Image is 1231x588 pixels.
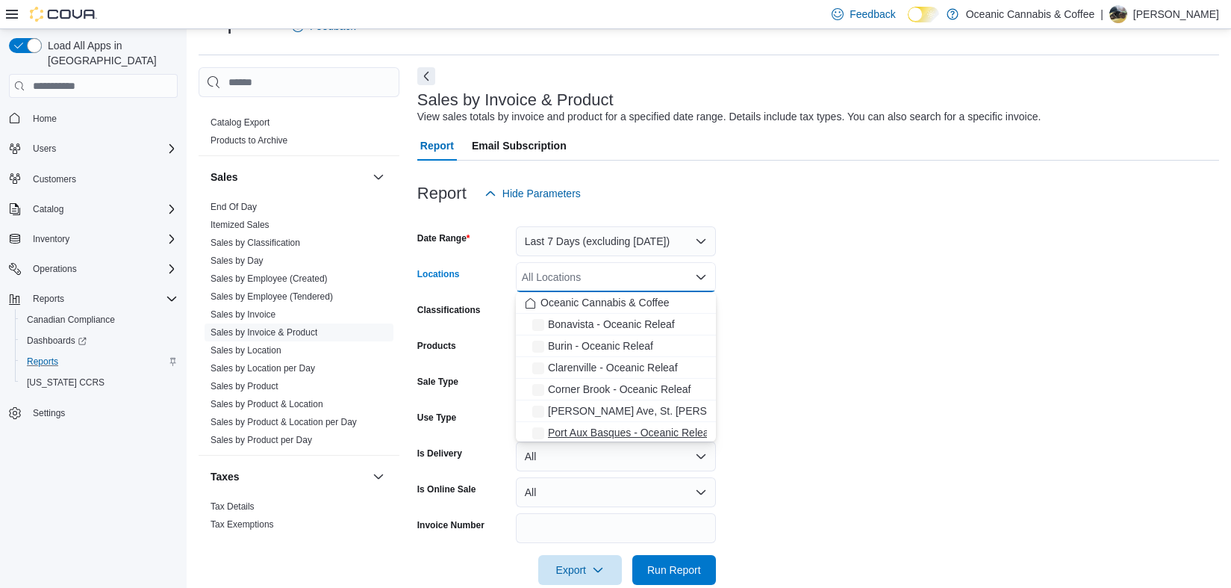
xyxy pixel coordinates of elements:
[548,317,675,332] span: Bonavista - Oceanic Releaf
[15,330,184,351] a: Dashboards
[211,170,367,185] button: Sales
[417,448,462,459] label: Is Delivery
[27,356,58,368] span: Reports
[27,170,82,188] a: Customers
[27,260,178,278] span: Operations
[199,498,399,539] div: Taxes
[211,273,328,285] span: Sales by Employee (Created)
[199,198,399,455] div: Sales
[420,131,454,161] span: Report
[27,140,62,158] button: Users
[1109,5,1127,23] div: Franki Webb
[211,201,257,213] span: End Of Day
[27,110,63,128] a: Home
[516,442,716,471] button: All
[211,501,255,512] a: Tax Details
[211,309,275,321] span: Sales by Invoice
[516,226,716,256] button: Last 7 Days (excluding [DATE])
[15,309,184,330] button: Canadian Compliance
[21,311,121,329] a: Canadian Compliance
[850,7,895,22] span: Feedback
[211,381,278,392] a: Sales by Product
[27,403,178,422] span: Settings
[417,268,460,280] label: Locations
[211,219,269,231] span: Itemized Sales
[3,168,184,190] button: Customers
[632,555,716,585] button: Run Report
[516,379,716,400] button: Corner Brook - Oceanic Releaf
[211,363,315,374] a: Sales by Location per Day
[3,199,184,220] button: Catalog
[3,229,184,250] button: Inventory
[695,271,707,283] button: Close list of options
[548,338,653,353] span: Burin - Oceanic Releaf
[27,377,105,389] span: [US_STATE] CCRS
[548,382,691,397] span: Corner Brook - Oceanic Releaf
[211,519,274,530] a: Tax Exemptions
[3,138,184,159] button: Users
[3,402,184,424] button: Settings
[908,22,909,23] span: Dark Mode
[21,353,178,371] span: Reports
[211,134,287,146] span: Products to Archive
[42,38,178,68] span: Load All Apps in [GEOGRAPHIC_DATA]
[211,202,257,212] a: End Of Day
[15,372,184,393] button: [US_STATE] CCRS
[33,143,56,155] span: Users
[647,563,701,578] span: Run Report
[516,314,716,335] button: Bonavista - Oceanic Releaf
[27,108,178,127] span: Home
[417,519,484,531] label: Invoice Number
[547,555,613,585] span: Export
[417,67,435,85] button: Next
[3,107,184,129] button: Home
[211,327,317,338] span: Sales by Invoice & Product
[211,344,281,356] span: Sales by Location
[516,357,716,379] button: Clarenville - Oceanic Releaf
[211,417,357,427] a: Sales by Product & Location per Day
[27,314,115,326] span: Canadian Compliance
[30,7,97,22] img: Cova
[33,173,76,185] span: Customers
[21,332,93,350] a: Dashboards
[479,179,587,208] button: Hide Parameters
[538,555,622,585] button: Export
[27,230,75,248] button: Inventory
[211,469,240,484] h3: Taxes
[211,117,269,128] a: Catalog Export
[211,238,300,248] a: Sales by Classification
[516,422,716,444] button: Port Aux Basques - Oceanic Releaf
[211,291,333,302] a: Sales by Employee (Tendered)
[27,260,83,278] button: Operations
[211,220,269,230] a: Itemized Sales
[27,200,178,218] span: Catalog
[516,335,716,357] button: Burin - Oceanic Releaf
[417,483,476,495] label: Is Online Sale
[548,360,678,375] span: Clarenville - Oceanic Releaf
[516,400,716,422] button: [PERSON_NAME] Ave, St. [PERSON_NAME]’s - Oceanic Releaf
[417,91,614,109] h3: Sales by Invoice & Product
[1100,5,1103,23] p: |
[211,362,315,374] span: Sales by Location per Day
[370,468,387,486] button: Taxes
[370,168,387,186] button: Sales
[908,7,939,22] input: Dark Mode
[27,404,71,422] a: Settings
[27,170,178,188] span: Customers
[21,374,110,392] a: [US_STATE] CCRS
[211,327,317,338] a: Sales by Invoice & Product
[27,230,178,248] span: Inventory
[21,311,178,329] span: Canadian Compliance
[3,259,184,279] button: Operations
[211,399,323,409] a: Sales by Product & Location
[33,407,65,419] span: Settings
[417,185,467,202] h3: Report
[21,374,178,392] span: Washington CCRS
[417,232,470,244] label: Date Range
[33,203,63,215] span: Catalog
[540,295,670,310] span: Oceanic Cannabis & Coffee
[211,519,274,530] span: Tax Exemptions
[27,290,70,308] button: Reports
[1133,5,1219,23] p: [PERSON_NAME]
[21,332,178,350] span: Dashboards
